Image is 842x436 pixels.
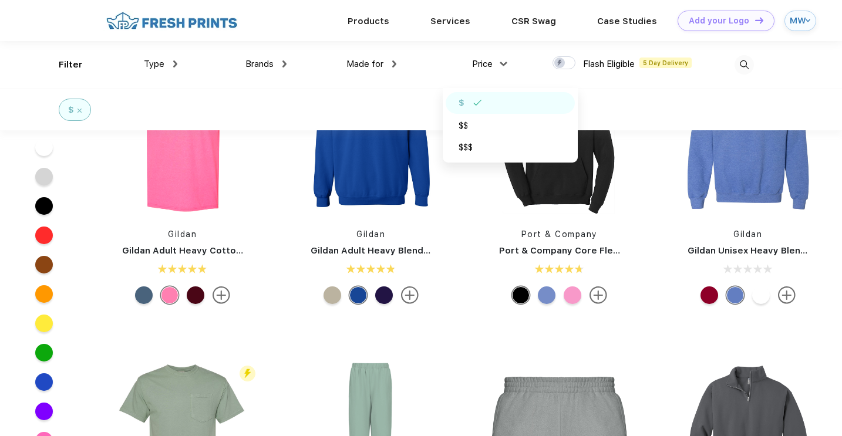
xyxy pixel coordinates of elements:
[521,229,598,239] a: Port & Company
[752,286,770,304] div: White
[161,286,178,304] div: Safety Pink
[538,286,555,304] div: Carolina Blue
[459,97,464,109] div: $
[103,11,241,31] img: fo%20logo%202.webp
[472,59,493,69] span: Price
[473,100,482,106] img: filter_selected.svg
[187,286,204,304] div: Garnet
[755,17,763,23] img: DT
[700,286,718,304] div: Cardinal Red
[500,62,507,66] img: dropdown.png
[689,16,749,26] div: Add your Logo
[349,286,367,304] div: Royal
[511,16,556,26] a: CSR Swag
[324,286,341,304] div: Sand
[144,59,164,69] span: Type
[790,16,803,26] div: MW
[245,59,274,69] span: Brands
[590,286,607,304] img: more.svg
[68,104,74,116] div: $
[499,245,759,256] a: Port & Company Core Fleece Pullover Hooded Sweatshirt
[356,229,385,239] a: Gildan
[282,60,287,67] img: dropdown.png
[346,59,383,69] span: Made for
[459,141,473,154] div: $$$
[375,286,393,304] div: Purple
[583,59,635,69] span: Flash Eligible
[122,245,275,256] a: Gildan Adult Heavy Cotton T-Shirt
[733,229,762,239] a: Gildan
[778,286,796,304] img: more.svg
[726,286,744,304] div: Heather Deep Royal
[105,60,261,217] img: func=resize&h=266
[670,60,826,217] img: func=resize&h=266
[293,60,449,217] img: func=resize&h=266
[639,58,692,68] span: 5 Day Delivery
[311,245,563,256] a: Gildan Adult Heavy Blend Adult 8 Oz. 50/50 Fleece Crew
[213,286,230,304] img: more.svg
[564,286,581,304] div: Candy Pink
[59,58,83,72] div: Filter
[173,60,177,67] img: dropdown.png
[348,16,389,26] a: Products
[735,55,754,75] img: desktop_search.svg
[168,229,197,239] a: Gildan
[240,366,255,381] img: flash_active_toggle.svg
[401,286,419,304] img: more.svg
[78,109,82,113] img: filter_cancel.svg
[430,16,470,26] a: Services
[459,120,468,132] div: $$
[135,286,153,304] div: Indigo Blue
[512,286,530,304] div: Jet Black
[392,60,396,67] img: dropdown.png
[806,18,810,23] img: arrow_down_blue.svg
